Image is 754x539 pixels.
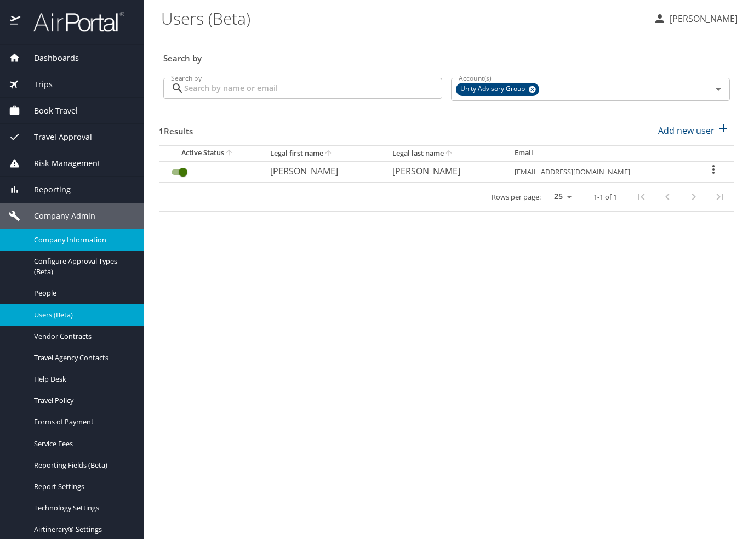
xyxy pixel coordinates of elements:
[649,9,742,29] button: [PERSON_NAME]
[456,83,532,95] span: Unity Advisory Group
[456,83,539,96] div: Unity Advisory Group
[20,210,95,222] span: Company Admin
[666,12,738,25] p: [PERSON_NAME]
[658,124,715,137] p: Add new user
[21,11,124,32] img: airportal-logo.png
[34,503,130,513] span: Technology Settings
[159,145,734,212] table: User Search Table
[163,46,730,65] h3: Search by
[34,235,130,245] span: Company Information
[20,78,53,90] span: Trips
[34,256,130,277] span: Configure Approval Types (Beta)
[34,374,130,384] span: Help Desk
[34,331,130,342] span: Vendor Contracts
[34,353,130,363] span: Travel Agency Contacts
[20,105,78,117] span: Book Travel
[20,184,71,196] span: Reporting
[506,161,693,182] td: [EMAIL_ADDRESS][DOMAIN_NAME]
[34,310,130,320] span: Users (Beta)
[506,145,693,161] th: Email
[492,194,541,201] p: Rows per page:
[159,145,261,161] th: Active Status
[34,481,130,492] span: Report Settings
[323,149,334,159] button: sort
[545,189,576,205] select: rows per page
[161,1,644,35] h1: Users (Beta)
[384,145,506,161] th: Legal last name
[34,417,130,427] span: Forms of Payment
[34,524,130,535] span: Airtinerary® Settings
[654,118,734,143] button: Add new user
[34,460,130,470] span: Reporting Fields (Beta)
[159,118,193,138] h3: 1 Results
[224,148,235,158] button: sort
[444,149,455,159] button: sort
[34,395,130,406] span: Travel Policy
[20,157,100,169] span: Risk Management
[711,82,726,97] button: Open
[10,11,21,32] img: icon-airportal.png
[34,288,130,298] span: People
[392,164,493,178] p: [PERSON_NAME]
[20,131,92,143] span: Travel Approval
[261,145,384,161] th: Legal first name
[34,439,130,449] span: Service Fees
[20,52,79,64] span: Dashboards
[270,164,370,178] p: [PERSON_NAME]
[593,194,617,201] p: 1-1 of 1
[184,78,442,99] input: Search by name or email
